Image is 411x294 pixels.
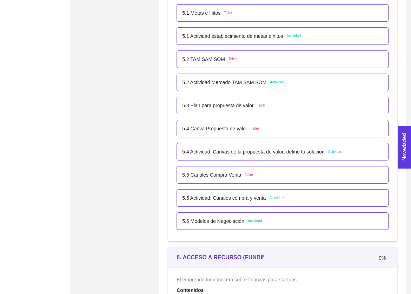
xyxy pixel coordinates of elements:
p: 5.4 Canva Propuesta de valor [182,125,247,132]
span: Actividad [248,218,262,224]
span: El emprendedor conocerá sobre finanzas para startups [177,277,297,282]
p: 5.2 Actividad Mercado TAM SAM SOM [182,78,266,86]
span: Taller [224,10,232,16]
span: 0% [379,255,389,260]
p: 5.2 TAM SAM SOM [182,55,225,63]
span: Actividad [269,195,284,201]
p: 5.1 Metas e Hitos [182,9,220,17]
span: Taller [228,56,237,62]
span: Taller [245,172,253,178]
span: Actividad [270,80,284,85]
span: Taller [251,126,259,131]
p: 5.6 Modelos de Negociación [182,217,244,225]
p: 5.4 Actividad: Canvas de la propuesta de valor: define tu solución [182,148,324,156]
p: 5.3 Plan para propuesta de valor [182,102,253,109]
button: Open Feedback Widget [398,126,411,169]
span: Actividad [286,33,301,39]
p: 5.5 Canales Compra Venta [182,171,241,179]
strong: Contenidos [177,287,204,293]
span: Actividad [328,149,343,155]
strong: 6. ACCESO A RECURSO (FUNDING) [177,254,272,260]
span: Taller [257,103,265,108]
p: 5.1 Actividad establecimiento de metas e hitos [182,32,283,40]
p: 5.5 Actividad: Canales compra y venta [182,194,266,202]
